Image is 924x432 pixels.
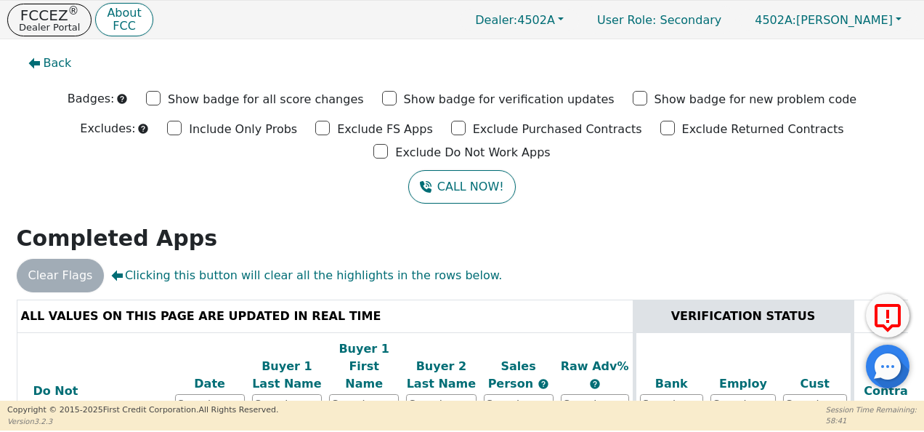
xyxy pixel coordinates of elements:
input: Search... [175,394,245,416]
p: About [107,7,141,19]
p: Exclude Do Not Work Apps [395,144,550,161]
p: Dealer Portal [19,23,80,32]
a: User Role: Secondary [583,6,736,34]
div: Date [175,375,245,393]
span: [PERSON_NAME] [755,13,893,27]
input: Search... [783,394,847,416]
p: Version 3.2.3 [7,416,278,427]
div: VERIFICATION STATUS [640,308,847,325]
p: Exclude Returned Contracts [682,121,844,138]
p: Show badge for new problem code [654,91,857,108]
input: Search... [329,394,399,416]
p: Copyright © 2015- 2025 First Credit Corporation. [7,404,278,417]
div: Buyer 1 Last Name [252,358,322,393]
input: Search... [561,394,629,416]
div: Cust [783,375,847,393]
sup: ® [68,4,79,17]
p: Include Only Probs [189,121,297,138]
span: User Role : [597,13,656,27]
span: Back [44,55,72,72]
p: Excludes: [80,120,135,137]
span: Raw Adv% [561,359,629,373]
div: Employ [710,375,776,393]
p: Badges: [68,90,115,108]
p: 58:41 [826,415,917,426]
p: Show badge for all score changes [168,91,364,108]
input: Search... [406,394,476,416]
p: Secondary [583,6,736,34]
div: Buyer 1 First Name [329,340,399,393]
p: FCCEZ [19,8,80,23]
div: Do Not Work [21,383,91,417]
button: FCCEZ®Dealer Portal [7,4,92,36]
strong: Completed Apps [17,225,218,251]
span: Dealer: [475,13,517,27]
button: Report Error to FCC [866,294,909,337]
span: Sales Person [488,359,538,391]
span: All Rights Reserved. [198,405,278,415]
input: Search... [640,394,704,416]
p: FCC [107,20,141,32]
p: Show badge for verification updates [404,91,615,108]
button: CALL NOW! [408,170,515,204]
div: ALL VALUES ON THIS PAGE ARE UPDATED IN REAL TIME [21,308,629,325]
input: Search... [710,394,776,416]
span: Clicking this button will clear all the highlights in the rows below. [111,267,502,284]
button: AboutFCC [95,3,153,37]
div: Bank [640,375,704,393]
input: Search... [252,394,322,416]
div: Buyer 2 Last Name [406,358,476,393]
p: Session Time Remaining: [826,404,917,415]
input: Search... [484,394,554,416]
p: Exclude FS Apps [337,121,433,138]
span: 4502A: [755,13,796,27]
div: Clear [97,400,167,417]
button: 4502A:[PERSON_NAME] [739,9,917,31]
span: 4502A [475,13,555,27]
button: Back [17,47,84,80]
p: Exclude Purchased Contracts [473,121,642,138]
button: Dealer:4502A [460,9,579,31]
